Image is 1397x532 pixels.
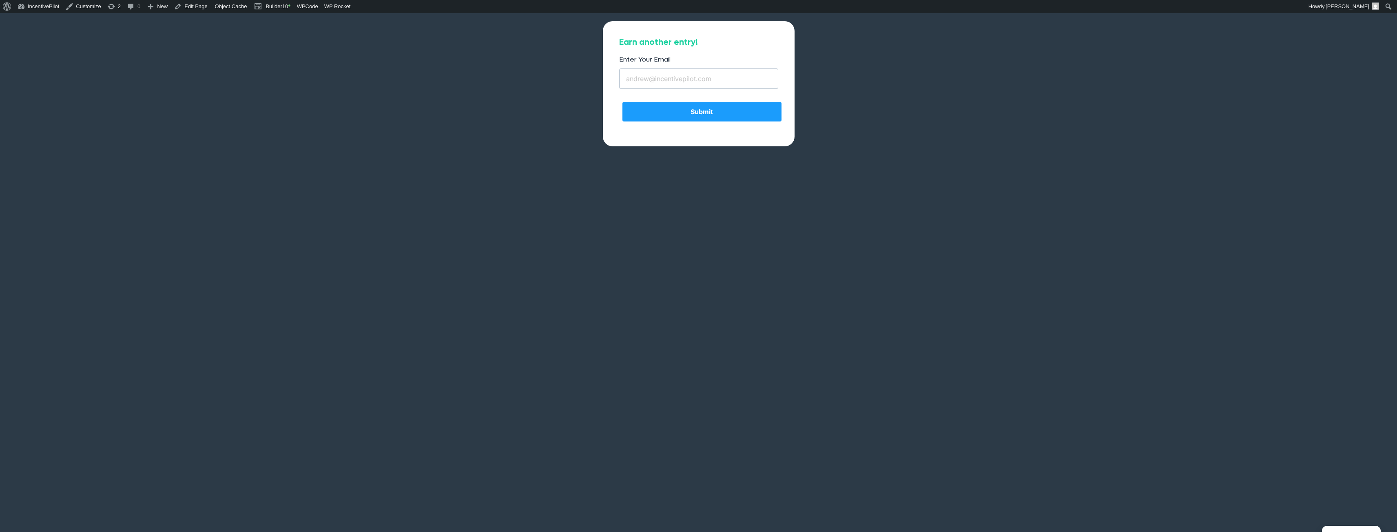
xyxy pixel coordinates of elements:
input: andrew@incentivepilot.com [619,68,778,89]
input: Submit [622,102,782,121]
span: [PERSON_NAME] [1326,3,1369,9]
h1: Earn another entry! [619,38,778,47]
span: • [288,2,290,10]
label: Enter Your Email [619,54,778,65]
